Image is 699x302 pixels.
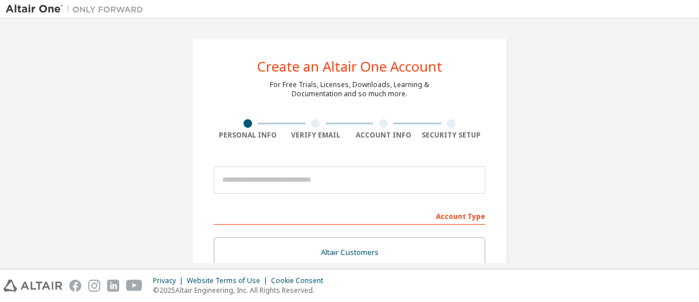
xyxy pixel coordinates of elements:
div: Privacy [153,276,187,285]
div: Personal Info [214,131,282,140]
img: youtube.svg [126,280,143,292]
div: Security Setup [418,131,486,140]
img: instagram.svg [88,280,100,292]
div: Cookie Consent [271,276,330,285]
div: Account Type [214,206,485,225]
img: linkedin.svg [107,280,119,292]
p: © 2025 Altair Engineering, Inc. All Rights Reserved. [153,285,330,295]
div: For Free Trials, Licenses, Downloads, Learning & Documentation and so much more. [270,80,429,99]
img: Altair One [6,3,149,15]
div: Account Info [349,131,418,140]
div: Website Terms of Use [187,276,271,285]
img: facebook.svg [69,280,81,292]
div: Altair Customers [221,245,478,261]
div: Verify Email [282,131,350,140]
div: Create an Altair One Account [257,60,442,73]
div: For existing customers looking to access software downloads, HPC resources, community, trainings ... [221,261,478,279]
img: altair_logo.svg [3,280,62,292]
